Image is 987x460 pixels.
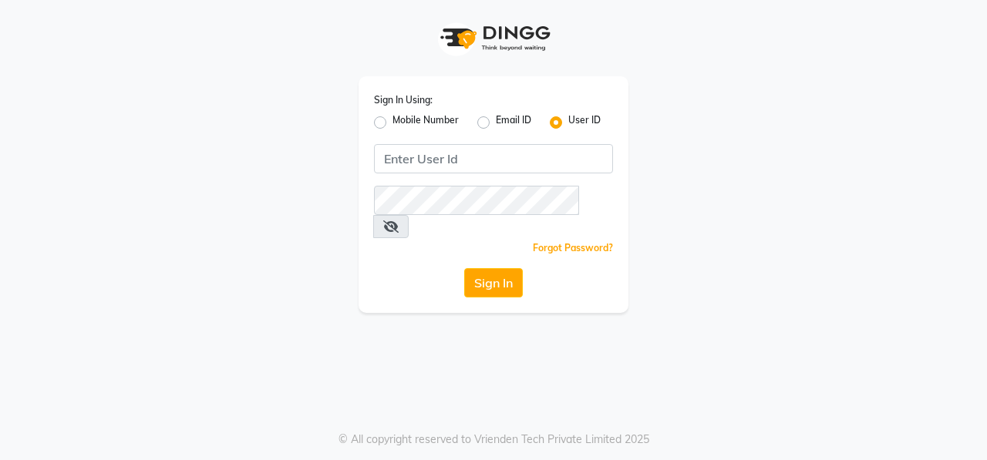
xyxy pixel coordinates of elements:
[374,144,613,173] input: Username
[374,186,579,215] input: Username
[374,93,433,107] label: Sign In Using:
[533,242,613,254] a: Forgot Password?
[496,113,531,132] label: Email ID
[432,15,555,61] img: logo1.svg
[464,268,523,297] button: Sign In
[392,113,459,132] label: Mobile Number
[568,113,601,132] label: User ID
